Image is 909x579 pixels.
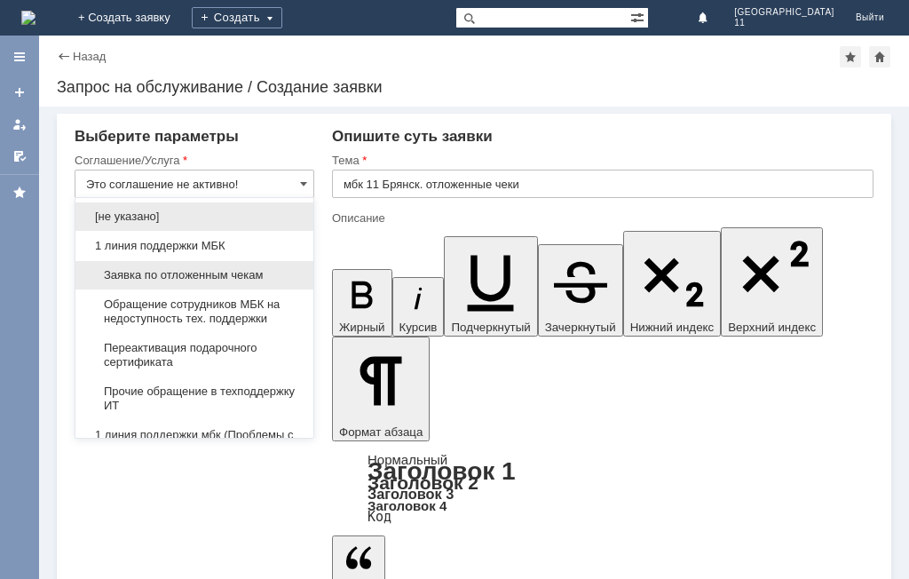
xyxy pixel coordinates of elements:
[368,452,447,467] a: Нормальный
[368,509,391,525] a: Код
[538,244,623,337] button: Зачеркнутый
[86,210,303,224] span: [не указано]
[21,11,36,25] a: Перейти на домашнюю страницу
[332,128,493,145] span: Опишите суть заявки
[332,269,392,337] button: Жирный
[57,78,891,96] div: Запрос на обслуживание / Создание заявки
[5,142,34,171] a: Мои согласования
[21,11,36,25] img: logo
[339,425,423,439] span: Формат абзаца
[630,321,715,334] span: Нижний индекс
[86,341,303,369] span: Переактивация подарочного сертификата
[339,321,385,334] span: Жирный
[192,7,282,28] div: Создать
[392,277,445,337] button: Курсив
[451,321,530,334] span: Подчеркнутый
[630,8,648,25] span: Расширенный поиск
[332,212,870,224] div: Описание
[734,18,834,28] span: 11
[75,155,311,166] div: Соглашение/Услуга
[623,231,722,337] button: Нижний индекс
[368,472,478,493] a: Заголовок 2
[728,321,816,334] span: Верхний индекс
[5,78,34,107] a: Создать заявку
[86,268,303,282] span: Заявка по отложенным чекам
[840,46,861,67] div: Добавить в избранное
[368,498,447,513] a: Заголовок 4
[368,457,516,485] a: Заголовок 1
[368,486,454,502] a: Заголовок 3
[399,321,438,334] span: Курсив
[75,128,239,145] span: Выберите параметры
[545,321,616,334] span: Зачеркнутый
[332,337,430,441] button: Формат абзаца
[86,385,303,413] span: Прочие обращение в техподдержку ИТ
[444,236,537,337] button: Подчеркнутый
[73,50,106,63] a: Назад
[869,46,890,67] div: Сделать домашней страницей
[86,297,303,326] span: Обращение сотрудников МБК на недоступность тех. поддержки
[721,227,823,337] button: Верхний индекс
[5,110,34,139] a: Мои заявки
[332,454,873,523] div: Формат абзаца
[332,155,870,166] div: Тема
[734,7,834,18] span: [GEOGRAPHIC_DATA]
[86,239,303,253] span: 1 линия поддержки МБК
[86,428,303,456] span: 1 линия поддержки мбк (Проблемы с интернет-заказами)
